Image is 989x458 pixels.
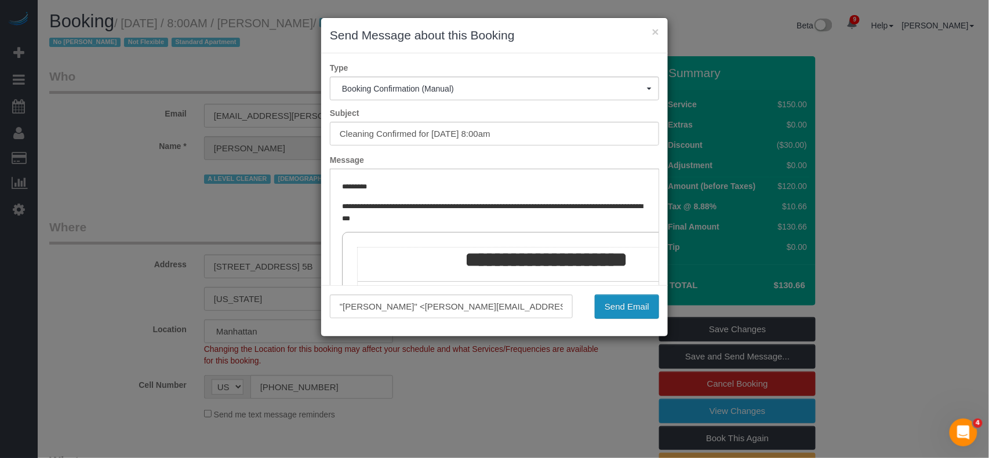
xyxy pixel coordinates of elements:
[321,62,668,74] label: Type
[342,84,647,93] span: Booking Confirmation (Manual)
[950,419,977,446] iframe: Intercom live chat
[652,26,659,38] button: ×
[330,77,659,100] button: Booking Confirmation (Manual)
[595,295,659,319] button: Send Email
[330,27,659,44] h3: Send Message about this Booking
[321,107,668,119] label: Subject
[321,154,668,166] label: Message
[330,169,659,350] iframe: Rich Text Editor, editor1
[330,122,659,146] input: Subject
[973,419,983,428] span: 4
